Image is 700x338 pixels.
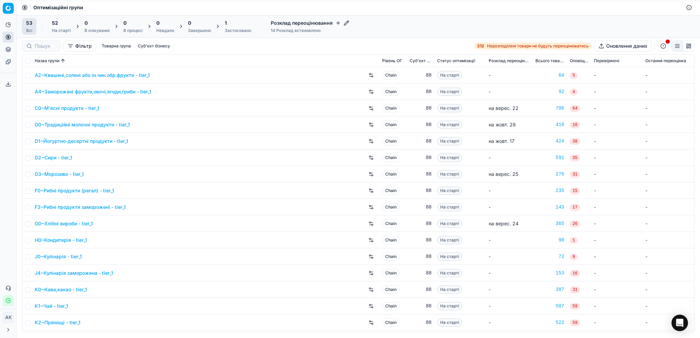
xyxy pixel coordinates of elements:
a: D3~Морозиво - tier_1 [35,171,84,178]
div: 88 [410,171,432,178]
div: 153 [535,270,564,277]
td: - [643,232,694,248]
span: Chain [382,236,400,244]
a: K2~Прянощі - tier_1 [35,319,80,326]
a: 522 [535,319,564,326]
td: - [591,298,643,314]
td: - [591,232,643,248]
td: - [643,182,694,199]
span: 26 [570,221,580,227]
a: D0~Традиційні молочні продукти - tier_1 [35,121,130,128]
button: Товарна група [99,42,134,50]
span: Chain [382,71,400,79]
td: - [591,281,643,298]
span: 35 [570,155,580,161]
span: На старті [437,318,462,327]
td: - [643,67,694,83]
a: D1~Йогуртно-десертні продукти - tier_1 [35,138,128,145]
span: Остання переоцінка [645,58,686,64]
a: D2~Сири - tier_1 [35,154,72,161]
span: Chain [382,154,400,162]
span: 1 [225,20,227,26]
span: Chain [382,137,400,145]
td: - [643,116,694,133]
span: На старті [437,302,462,310]
span: 38 [570,138,580,145]
td: - [486,298,533,314]
div: 365 [535,220,564,227]
div: 64 [535,72,564,79]
span: 0 [123,20,126,26]
td: - [643,166,694,182]
a: A2~Квашені,солені або ін.чин.обр.фрукти - tier_1 [35,72,150,79]
button: Суб'єкт бізнесу [135,42,173,50]
div: 88 [410,270,432,277]
span: на верес. 25 [489,171,518,177]
td: - [591,166,643,182]
span: 0 [188,20,191,26]
div: Всі [26,28,32,33]
a: 235 [535,187,564,194]
div: 88 [410,319,432,326]
strong: 312 [477,43,484,49]
span: Оптимізаційні групи [33,4,83,11]
td: - [591,149,643,166]
a: C0~М'ясні продукти - tier_1 [35,105,99,112]
td: - [591,248,643,265]
div: 88 [410,187,432,194]
td: - [643,215,694,232]
span: Перевіряючі [594,58,619,64]
td: - [643,298,694,314]
span: 16 [570,270,580,277]
span: 15 [570,188,580,194]
div: 88 [410,237,432,244]
span: Chain [382,88,400,96]
div: 88 [410,72,432,79]
span: Chain [382,318,400,327]
div: Невдало [156,28,174,33]
span: На старті [437,219,462,228]
div: Open Intercom Messenger [671,315,688,331]
a: 387 [535,286,564,293]
td: - [486,149,533,166]
a: J0~Кулінарія - tier_1 [35,253,82,260]
a: 424 [535,138,564,145]
div: 88 [410,204,432,211]
span: 31 [570,171,580,178]
span: Рівень OГ [382,58,402,64]
span: Розклад переоцінювання [489,58,530,64]
td: - [486,83,533,100]
span: Chain [382,170,400,178]
td: - [643,133,694,149]
div: 90 [535,237,564,244]
div: 88 [410,138,432,145]
span: На старті [437,170,462,178]
div: 88 [410,88,432,95]
td: - [643,314,694,331]
span: 17 [570,204,580,211]
a: A4~Заморожені фрукти,овочі,ягоди,гриби - tier_1 [35,88,151,95]
div: 416 [535,121,564,128]
td: - [486,232,533,248]
a: 591 [535,154,564,161]
span: Chain [382,269,400,277]
span: Назва групи [35,58,59,64]
div: 276 [535,171,564,178]
div: 706 [535,105,564,112]
a: 92 [535,88,564,95]
span: Chain [382,187,400,195]
span: На старті [437,137,462,145]
div: 88 [410,121,432,128]
a: 143 [535,204,564,211]
span: 59 [570,303,580,310]
a: K1~Чай - tier_1 [35,303,68,309]
td: - [591,133,643,149]
span: 52 [52,20,58,26]
td: - [643,281,694,298]
span: Chain [382,203,400,211]
span: 5 [570,72,578,79]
